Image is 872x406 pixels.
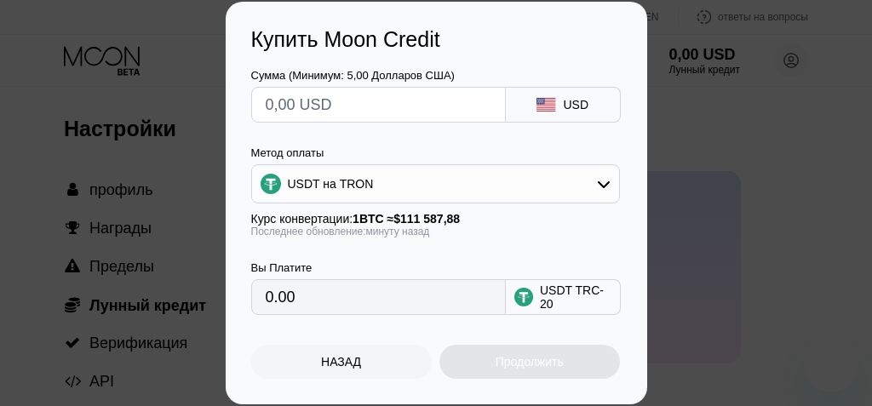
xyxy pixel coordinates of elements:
[251,146,620,159] div: Метод оплаты
[288,177,374,191] div: USDT на TRON
[353,212,460,226] span: 1 BTC ≈ $111 587,88
[251,345,432,379] div: НАЗАД
[251,212,620,226] div: Курс конвертации:
[251,69,506,82] div: Сумма (Минимум: 5,00 Долларов США)
[266,88,491,122] input: 0,00 USD
[321,355,361,369] div: НАЗАД
[540,283,611,311] div: USDT TRC-20
[251,261,506,274] div: Вы Платите
[804,338,858,392] iframe: Кнопка, открывающая окно обмена сообщениями; идет разговор
[251,27,622,52] div: Купить Moon Credit
[563,98,588,112] div: USD
[252,167,619,201] div: USDT на TRON
[251,226,620,237] div: Последнее обновление: минуту назад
